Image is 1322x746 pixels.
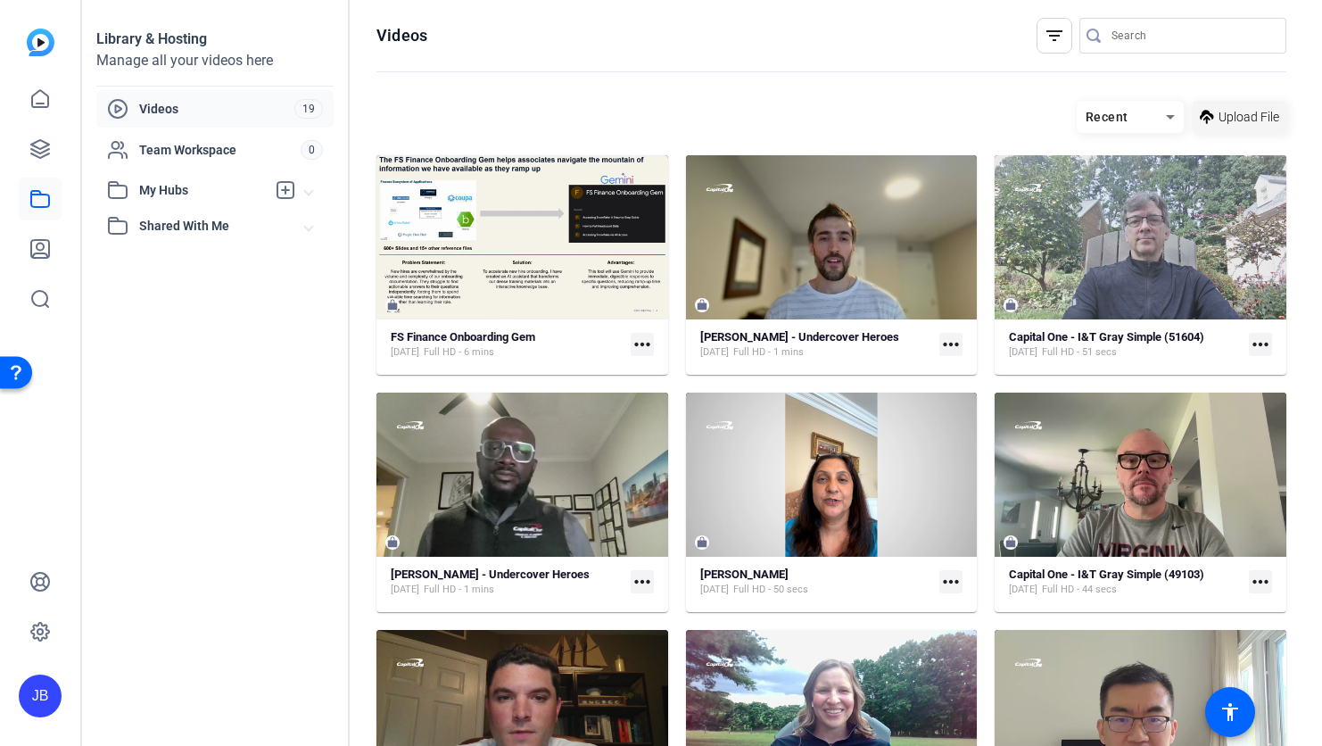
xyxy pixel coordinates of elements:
[294,99,323,119] span: 19
[27,29,54,56] img: blue-gradient.svg
[1193,101,1286,133] button: Upload File
[939,570,963,593] mat-icon: more_horiz
[700,345,729,360] span: [DATE]
[376,25,427,46] h1: Videos
[1219,108,1279,127] span: Upload File
[1042,345,1117,360] span: Full HD - 51 secs
[391,568,590,581] strong: [PERSON_NAME] - Undercover Heroes
[1044,25,1065,46] mat-icon: filter_list
[700,330,899,344] strong: [PERSON_NAME] - Undercover Heroes
[96,50,334,71] div: Manage all your videos here
[424,583,494,597] span: Full HD - 1 mins
[631,570,654,593] mat-icon: more_horiz
[1009,330,1242,360] a: Capital One - I&T Gray Simple (51604)[DATE]Full HD - 51 secs
[939,333,963,356] mat-icon: more_horiz
[391,568,624,597] a: [PERSON_NAME] - Undercover Heroes[DATE]Full HD - 1 mins
[1249,570,1272,593] mat-icon: more_horiz
[391,330,535,344] strong: FS Finance Onboarding Gem
[700,568,933,597] a: [PERSON_NAME][DATE]Full HD - 50 secs
[1219,701,1241,723] mat-icon: accessibility
[1086,110,1128,124] span: Recent
[301,140,323,160] span: 0
[1009,583,1037,597] span: [DATE]
[1249,333,1272,356] mat-icon: more_horiz
[1009,568,1242,597] a: Capital One - I&T Gray Simple (49103)[DATE]Full HD - 44 secs
[631,333,654,356] mat-icon: more_horiz
[391,583,419,597] span: [DATE]
[700,330,933,360] a: [PERSON_NAME] - Undercover Heroes[DATE]Full HD - 1 mins
[391,345,419,360] span: [DATE]
[96,172,334,208] mat-expansion-panel-header: My Hubs
[1009,345,1037,360] span: [DATE]
[139,100,294,118] span: Videos
[96,208,334,244] mat-expansion-panel-header: Shared With Me
[733,345,804,360] span: Full HD - 1 mins
[96,29,334,50] div: Library & Hosting
[1042,583,1117,597] span: Full HD - 44 secs
[1009,330,1204,344] strong: Capital One - I&T Gray Simple (51604)
[733,583,808,597] span: Full HD - 50 secs
[700,568,789,581] strong: [PERSON_NAME]
[139,181,266,200] span: My Hubs
[19,675,62,717] div: JB
[391,330,624,360] a: FS Finance Onboarding Gem[DATE]Full HD - 6 mins
[700,583,729,597] span: [DATE]
[1009,568,1204,581] strong: Capital One - I&T Gray Simple (49103)
[139,217,305,236] span: Shared With Me
[424,345,494,360] span: Full HD - 6 mins
[1111,25,1272,46] input: Search
[139,141,301,159] span: Team Workspace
